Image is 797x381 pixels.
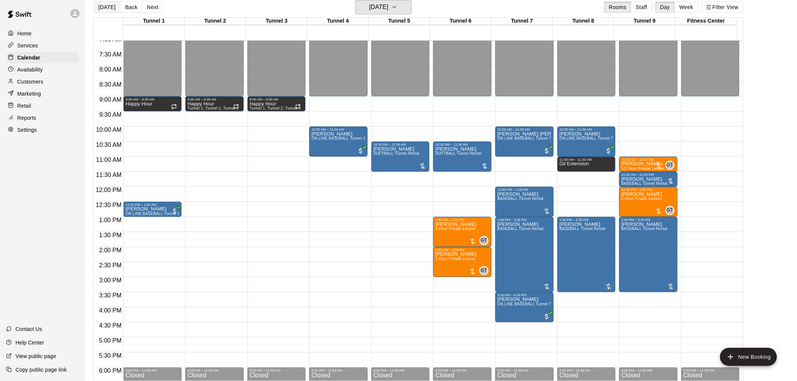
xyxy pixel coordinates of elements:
a: Home [6,28,79,39]
p: View public page [15,352,56,360]
div: Reports [6,112,79,123]
div: 6:00 PM – 11:59 PM [250,369,304,372]
div: 10:30 AM – 11:30 AM [435,143,489,146]
a: Retail [6,100,79,111]
div: Fitness Center [675,18,737,25]
span: 7:30 AM [98,51,124,58]
div: 6:00 PM – 11:59 PM [498,369,551,372]
div: 11:00 AM – 11:30 AM [560,158,614,162]
p: Availability [17,66,43,73]
span: Gilbert Tussey [669,161,675,170]
span: BASEBALL Tunnel Rental [498,227,544,231]
div: Tunnel 4 [307,18,369,25]
span: 2:30 PM [97,262,124,268]
div: 11:00 AM – 11:30 AM [621,158,675,162]
span: GT [667,207,673,214]
span: 11:30 AM [94,172,124,178]
div: Tunnel 8 [553,18,614,25]
span: All customers have paid [543,313,551,320]
button: Next [142,2,163,13]
div: 3:30 PM – 4:30 PM: Conner Clegg [495,292,554,322]
div: 10:30 AM – 11:30 AM: SOFTBALL Tunnel Rental [433,142,492,172]
div: 1:00 PM – 3:30 PM [498,218,551,222]
div: Tunnel 7 [492,18,553,25]
span: 1/2 Hour Private Lesson [621,166,665,171]
span: All customers have paid [171,207,179,215]
span: 11:00 AM [94,157,124,163]
button: add [720,348,777,366]
span: 8:30 AM [98,81,124,88]
p: Settings [17,126,37,134]
button: Rooms [604,2,631,13]
div: 10:00 AM – 11:00 AM: Emery Buchmann [557,126,616,157]
span: SOFTBALL Tunnel Rental [435,151,482,155]
p: Help Center [15,339,44,346]
span: Gilbert Tussey [482,236,489,245]
span: 10:00 AM [94,126,124,133]
div: 9:00 AM – 9:30 AM [188,98,241,101]
div: 9:00 AM – 9:30 AM: Happy Hour [247,96,306,111]
button: [DATE] [93,2,121,13]
div: 9:00 AM – 9:30 AM [125,98,179,101]
div: Tunnel 3 [246,18,307,25]
div: 12:30 PM – 1:00 PM [125,203,179,207]
div: Tunnel 1 [123,18,185,25]
div: 12:00 PM – 1:00 PM [498,188,551,192]
div: 12:00 PM – 1:00 PM [621,188,675,192]
span: ON LINE BASEBALL Tunnel 1-6 Rental [125,212,196,216]
div: 1:00 PM – 3:30 PM: BASEBALL Tunnel Rental [557,217,616,292]
p: Marketing [17,90,41,98]
span: 12:30 PM [94,202,123,208]
p: Retail [17,102,31,110]
div: Gilbert Tussey [479,236,489,245]
div: Gilbert Tussey [666,206,675,215]
p: Calendar [17,54,40,61]
a: Calendar [6,52,79,63]
a: Availability [6,64,79,75]
span: 3:30 PM [97,292,124,299]
p: Contact Us [15,325,42,333]
div: 1:00 PM – 2:00 PM [435,218,489,222]
div: 6:00 PM – 11:59 PM [188,369,241,372]
div: 12:30 PM – 1:00 PM: Zander Merritt [123,202,182,217]
span: 1-Hour Private Lesson [435,257,476,261]
span: GT [667,162,673,169]
div: 1:00 PM – 3:30 PM: BASEBALL Tunnel Rental [619,217,678,292]
span: Tunnel 1, Tunnel 2, Tunnel 3 [250,106,301,110]
span: Gilbert Tussey [669,206,675,215]
div: 10:00 AM – 11:00 AM: Griffin Greifzu [495,126,554,157]
div: Tunnel 5 [369,18,430,25]
a: Customers [6,76,79,87]
h6: [DATE] [369,2,388,12]
div: Gilbert Tussey [666,161,675,170]
span: GT [481,267,487,274]
span: ON LINE BASEBALL Tunnel 7-9 Rental [560,136,630,140]
p: Copy public page link [15,366,67,373]
span: 1:30 PM [97,232,124,238]
span: 4:30 PM [97,322,124,329]
div: Tunnel 6 [430,18,492,25]
div: 6:00 PM – 11:59 PM [311,369,365,372]
div: 1:00 PM – 3:30 PM [560,218,614,222]
div: Tunnel 2 [185,18,246,25]
div: 6:00 PM – 11:59 PM [621,369,675,372]
div: 11:00 AM – 11:30 AM: 1/2 Hour Private Lesson [619,157,678,172]
div: 10:00 AM – 11:00 AM: Eyan Sandoval [309,126,368,157]
a: Services [6,40,79,51]
button: Week [675,2,698,13]
div: 6:00 PM – 11:59 PM [125,369,179,372]
div: 10:00 AM – 11:00 AM [560,128,614,131]
p: Customers [17,78,43,85]
div: 11:30 AM – 12:00 PM [621,173,675,177]
div: 2:00 PM – 3:00 PM: 1-Hour Private Lesson [433,247,492,277]
div: 12:00 PM – 1:00 PM: BASEBALL Tunnel Rental [495,187,554,217]
span: 2:00 PM [97,247,124,253]
div: 10:30 AM – 11:30 AM [374,143,428,146]
a: Marketing [6,88,79,99]
div: 1:00 PM – 2:00 PM: 1-Hour Private Lesson [433,217,492,247]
